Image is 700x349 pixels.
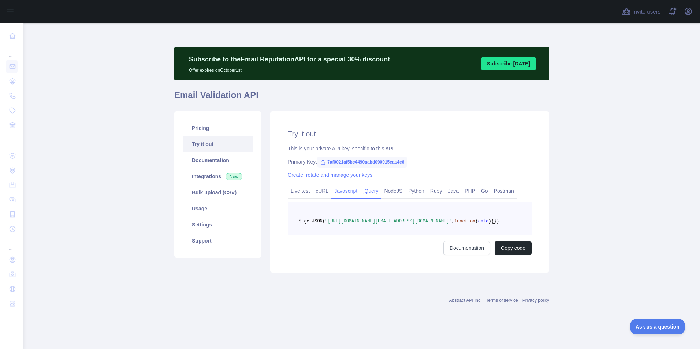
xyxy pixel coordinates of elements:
[288,172,372,178] a: Create, rotate and manage your keys
[299,219,325,224] span: $.getJSON(
[183,120,253,136] a: Pricing
[491,185,517,197] a: Postman
[325,219,452,224] span: "[URL][DOMAIN_NAME][EMAIL_ADDRESS][DOMAIN_NAME]"
[6,237,18,252] div: ...
[183,200,253,217] a: Usage
[454,219,476,224] span: function
[183,184,253,200] a: Bulk upload (CSV)
[288,158,532,165] div: Primary Key:
[475,219,478,224] span: (
[226,173,242,180] span: New
[183,233,253,249] a: Support
[189,64,390,73] p: Offer expires on October 1st.
[427,185,445,197] a: Ruby
[183,152,253,168] a: Documentation
[189,54,390,64] p: Subscribe to the Email Reputation API for a special 30 % discount
[331,185,360,197] a: Javascript
[445,185,462,197] a: Java
[443,241,490,255] a: Documentation
[6,133,18,148] div: ...
[452,219,454,224] span: ,
[183,168,253,184] a: Integrations New
[489,219,491,224] span: )
[630,319,685,334] iframe: Toggle Customer Support
[522,298,549,303] a: Privacy policy
[495,241,532,255] button: Copy code
[183,217,253,233] a: Settings
[491,219,494,224] span: {
[462,185,478,197] a: PHP
[288,185,313,197] a: Live test
[183,136,253,152] a: Try it out
[288,145,532,152] div: This is your private API key, specific to this API.
[360,185,381,197] a: jQuery
[174,89,549,107] h1: Email Validation API
[381,185,405,197] a: NodeJS
[481,57,536,70] button: Subscribe [DATE]
[494,219,499,224] span: })
[449,298,482,303] a: Abstract API Inc.
[478,219,489,224] span: data
[6,44,18,59] div: ...
[632,8,660,16] span: Invite users
[317,157,407,168] span: 7af0021af5bc4490aabd090015eaa4e6
[621,6,662,18] button: Invite users
[478,185,491,197] a: Go
[288,129,532,139] h2: Try it out
[313,185,331,197] a: cURL
[486,298,518,303] a: Terms of service
[405,185,427,197] a: Python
